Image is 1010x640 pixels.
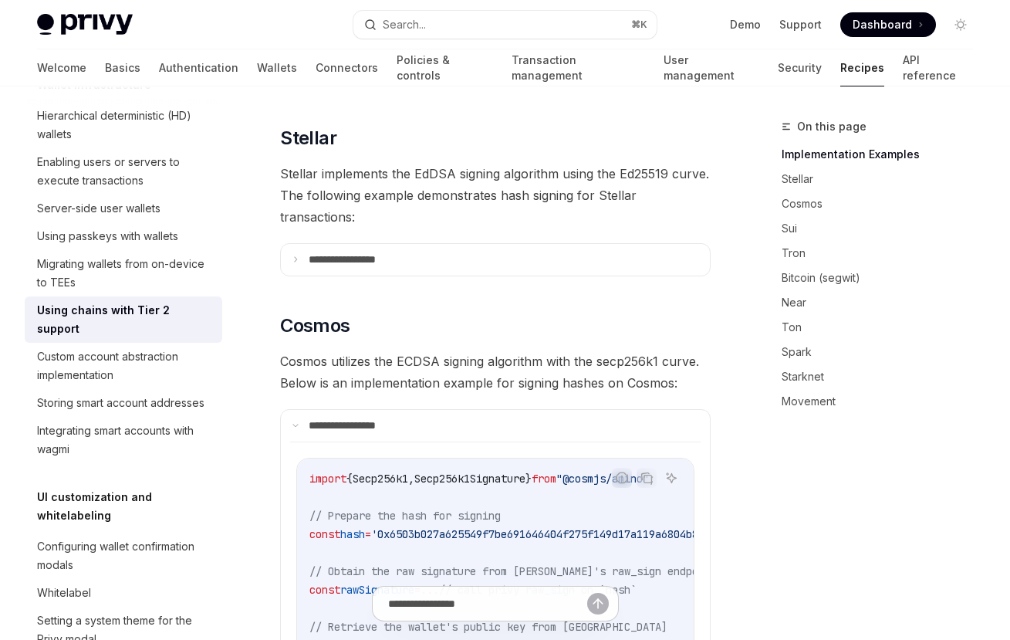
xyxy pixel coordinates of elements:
a: Implementation Examples [782,142,985,167]
div: Integrating smart accounts with wagmi [37,422,213,459]
span: { [346,472,353,486]
div: Hierarchical deterministic (HD) wallets [37,107,213,144]
a: Basics [105,49,140,86]
a: Support [779,17,822,32]
div: Using chains with Tier 2 support [37,301,213,338]
div: Server-side user wallets [37,199,160,218]
div: Using passkeys with wallets [37,227,178,246]
a: Authentication [159,49,238,86]
a: Storing smart account addresses [25,389,222,417]
a: Using chains with Tier 2 support [25,296,222,343]
div: Enabling users or servers to execute transactions [37,153,213,190]
span: Dashboard [853,17,912,32]
a: Near [782,290,985,315]
a: Cosmos [782,191,985,216]
span: , [408,472,414,486]
a: Welcome [37,49,86,86]
div: Search... [383,15,426,34]
span: ⌘ K [631,19,647,31]
h5: UI customization and whitelabeling [37,488,222,525]
a: Movement [782,389,985,414]
span: Secp256k1Signature [414,472,525,486]
a: Using passkeys with wallets [25,222,222,250]
a: Wallets [257,49,297,86]
a: Demo [730,17,761,32]
div: Storing smart account addresses [37,394,204,412]
a: Whitelabel [25,579,222,607]
span: Cosmos utilizes the ECDSA signing algorithm with the secp256k1 curve. Below is an implementation ... [280,350,711,394]
span: import [309,472,346,486]
div: Whitelabel [37,584,91,602]
div: Custom account abstraction implementation [37,347,213,384]
span: = [365,527,371,541]
a: Hierarchical deterministic (HD) wallets [25,102,222,148]
span: Secp256k1 [353,472,408,486]
a: Stellar [782,167,985,191]
a: Recipes [840,49,884,86]
a: Transaction management [512,49,645,86]
img: light logo [37,14,133,36]
div: Configuring wallet confirmation modals [37,537,213,574]
a: Sui [782,216,985,241]
div: Migrating wallets from on-device to TEEs [37,255,213,292]
span: hash [340,527,365,541]
a: Connectors [316,49,378,86]
a: Custom account abstraction implementation [25,343,222,389]
span: Cosmos [280,313,350,338]
a: Policies & controls [397,49,493,86]
button: Toggle dark mode [948,12,973,37]
a: Enabling users or servers to execute transactions [25,148,222,195]
span: from [532,472,556,486]
a: Starknet [782,364,985,389]
a: Security [778,49,822,86]
a: Dashboard [840,12,936,37]
span: } [525,472,532,486]
a: Spark [782,340,985,364]
button: Ask AI [661,468,681,488]
a: Configuring wallet confirmation modals [25,533,222,579]
button: Copy the contents from the code block [637,468,657,488]
span: Stellar [280,126,336,151]
span: // Obtain the raw signature from [PERSON_NAME]'s raw_sign endpoint [309,564,717,578]
a: Server-side user wallets [25,195,222,222]
span: On this page [797,117,866,136]
a: Tron [782,241,985,266]
a: Migrating wallets from on-device to TEEs [25,250,222,296]
button: Send message [587,593,609,615]
span: // Prepare the hash for signing [309,509,501,523]
a: User management [664,49,758,86]
span: Stellar implements the EdDSA signing algorithm using the Ed25519 curve. The following example dem... [280,163,711,228]
button: Report incorrect code [612,468,632,488]
span: '0x6503b027a625549f7be691646404f275f149d17a119a6804b855bac3030037aa' [371,527,791,541]
a: API reference [903,49,973,86]
a: Integrating smart accounts with wagmi [25,417,222,463]
a: Ton [782,315,985,340]
span: "@cosmjs/amino" [556,472,649,486]
button: Search...⌘K [353,11,657,39]
span: const [309,527,340,541]
a: Bitcoin (segwit) [782,266,985,290]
